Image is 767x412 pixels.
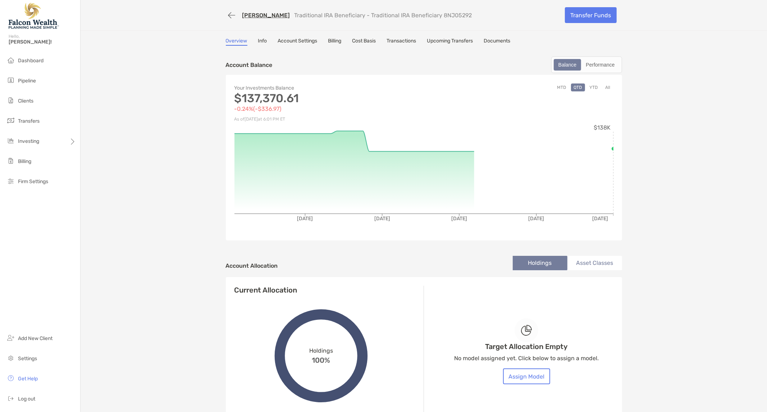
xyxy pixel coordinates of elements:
[451,216,467,222] tspan: [DATE]
[6,136,15,145] img: investing icon
[554,60,581,70] div: Balance
[485,342,568,351] h4: Target Allocation Empty
[234,94,424,103] p: $137,370.61
[484,38,511,46] a: Documents
[9,39,76,45] span: [PERSON_NAME]!
[258,38,267,46] a: Info
[387,38,416,46] a: Transactions
[18,356,37,362] span: Settings
[18,396,35,402] span: Log out
[513,256,567,270] li: Holdings
[18,78,36,84] span: Pipeline
[312,354,330,365] span: 100%
[18,178,48,185] span: Firm Settings
[328,38,342,46] a: Billing
[352,38,376,46] a: Cost Basis
[234,83,424,92] p: Your Investments Balance
[278,38,318,46] a: Account Settings
[18,335,52,341] span: Add New Client
[234,104,424,113] p: -0.24% ( -$336.97 )
[18,376,38,382] span: Get Help
[9,3,59,29] img: Falcon Wealth Planning Logo
[6,157,15,165] img: billing icon
[374,216,390,222] tspan: [DATE]
[6,116,15,125] img: transfers icon
[592,216,608,222] tspan: [DATE]
[6,177,15,185] img: firm-settings icon
[226,38,247,46] a: Overview
[226,262,278,269] h4: Account Allocation
[295,12,472,19] p: Traditional IRA Beneficiary - Traditional IRA Beneficiary 8NJ05292
[234,115,424,124] p: As of [DATE] at 6:01 PM ET
[18,98,33,104] span: Clients
[6,354,15,362] img: settings icon
[18,118,40,124] span: Transfers
[554,83,569,91] button: MTD
[6,374,15,382] img: get-help icon
[234,286,297,294] h4: Current Allocation
[454,354,599,363] p: No model assigned yet. Click below to assign a model.
[551,56,622,73] div: segmented control
[567,256,622,270] li: Asset Classes
[603,83,613,91] button: All
[242,12,290,19] a: [PERSON_NAME]
[309,347,333,354] span: Holdings
[6,96,15,105] img: clients icon
[18,158,31,164] span: Billing
[297,216,313,222] tspan: [DATE]
[587,83,601,91] button: YTD
[6,334,15,342] img: add_new_client icon
[427,38,473,46] a: Upcoming Transfers
[18,58,44,64] span: Dashboard
[6,394,15,403] img: logout icon
[528,216,544,222] tspan: [DATE]
[565,7,617,23] a: Transfer Funds
[571,83,585,91] button: QTD
[503,368,550,384] button: Assign Model
[18,138,39,144] span: Investing
[582,60,618,70] div: Performance
[594,124,611,131] tspan: $138K
[226,60,273,69] p: Account Balance
[6,76,15,85] img: pipeline icon
[6,56,15,64] img: dashboard icon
